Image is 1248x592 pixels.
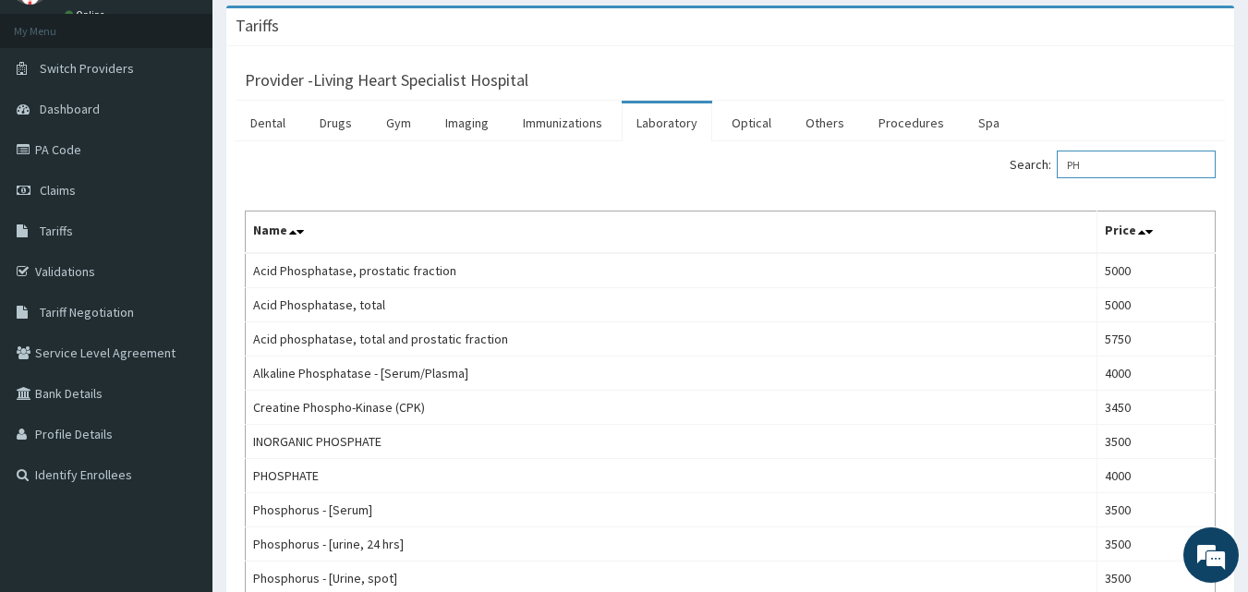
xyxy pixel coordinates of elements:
[371,103,426,142] a: Gym
[34,92,75,139] img: d_794563401_company_1708531726252_794563401
[246,425,1097,459] td: INORGANIC PHOSPHATE
[246,391,1097,425] td: Creatine Phospho-Kinase (CPK)
[1097,493,1216,527] td: 3500
[1097,288,1216,322] td: 5000
[791,103,859,142] a: Others
[1097,253,1216,288] td: 5000
[303,9,347,54] div: Minimize live chat window
[246,459,1097,493] td: PHOSPHATE
[1097,527,1216,562] td: 3500
[236,103,300,142] a: Dental
[1010,151,1216,178] label: Search:
[40,182,76,199] span: Claims
[245,72,528,89] h3: Provider - Living Heart Specialist Hospital
[1097,391,1216,425] td: 3450
[40,101,100,117] span: Dashboard
[246,253,1097,288] td: Acid Phosphatase, prostatic fraction
[963,103,1014,142] a: Spa
[1057,151,1216,178] input: Search:
[65,8,109,21] a: Online
[40,223,73,239] span: Tariffs
[246,322,1097,356] td: Acid phosphatase, total and prostatic fraction
[430,103,503,142] a: Imaging
[40,60,134,77] span: Switch Providers
[622,103,712,142] a: Laboratory
[9,395,352,460] textarea: Type your message and hit 'Enter'
[305,103,367,142] a: Drugs
[1097,211,1216,254] th: Price
[1097,356,1216,391] td: 4000
[1097,322,1216,356] td: 5750
[246,211,1097,254] th: Name
[246,527,1097,562] td: Phosphorus - [urine, 24 hrs]
[107,178,255,365] span: We're online!
[246,288,1097,322] td: Acid Phosphatase, total
[246,493,1097,527] td: Phosphorus - [Serum]
[717,103,786,142] a: Optical
[508,103,617,142] a: Immunizations
[40,304,134,320] span: Tariff Negotiation
[96,103,310,127] div: Chat with us now
[1097,459,1216,493] td: 4000
[246,356,1097,391] td: Alkaline Phosphatase - [Serum/Plasma]
[1097,425,1216,459] td: 3500
[864,103,959,142] a: Procedures
[236,18,279,34] h3: Tariffs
